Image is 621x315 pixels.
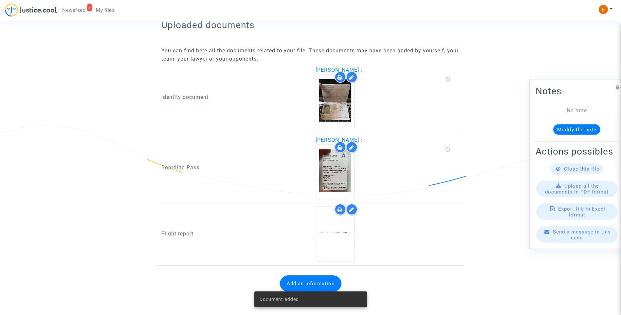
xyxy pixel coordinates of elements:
span: Export file in Excel format [558,206,605,218]
button: Add an information [280,275,341,292]
h2: Uploaded documents [161,19,460,31]
p: Flight report [161,230,306,238]
span: [PERSON_NAME] : [316,67,362,73]
a: My files [91,5,120,15]
h2: Actions possibles [536,146,618,157]
img: jc-logo.svg [5,3,57,17]
span: Document added [260,296,299,303]
span: Send a message in this case [553,229,611,241]
span: Close this file [564,166,599,172]
p: Boarding Pass [161,163,306,172]
span: You can find here all the documents related to your file. These documents may have been added by ... [161,47,459,62]
button: Modify the note [553,124,600,135]
span: Newsfeed [62,7,85,13]
div: 8 [87,4,93,11]
p: Identity document [161,93,306,101]
span: [PERSON_NAME] : [316,137,362,143]
a: 8Newsfeed [57,5,91,15]
h2: Notes [536,85,618,97]
span: Upload all the documents in PDF format [545,183,609,195]
img: ACg8ocIeiFvHKe4dA5oeRFd_CiCnuxWUEc1A2wYhRJE3TTWt=s96-c [599,5,608,14]
div: No note [545,107,608,115]
span: My files [96,7,115,13]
